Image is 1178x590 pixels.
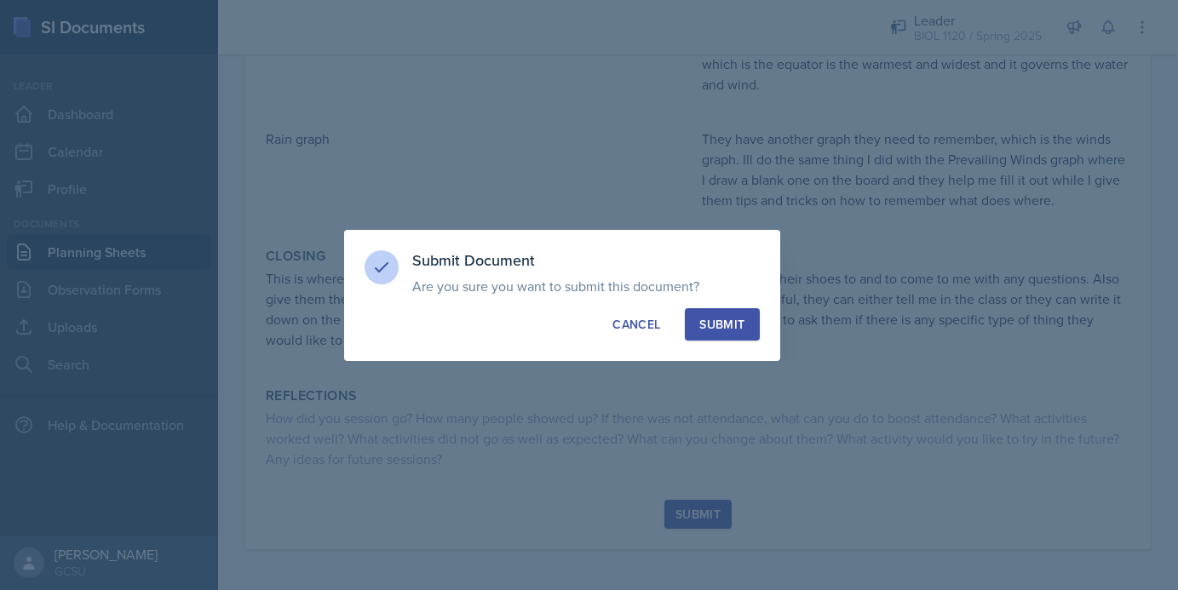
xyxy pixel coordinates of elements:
[598,308,675,341] button: Cancel
[412,250,760,271] h3: Submit Document
[612,316,660,333] div: Cancel
[412,278,760,295] p: Are you sure you want to submit this document?
[699,316,744,333] div: Submit
[685,308,759,341] button: Submit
